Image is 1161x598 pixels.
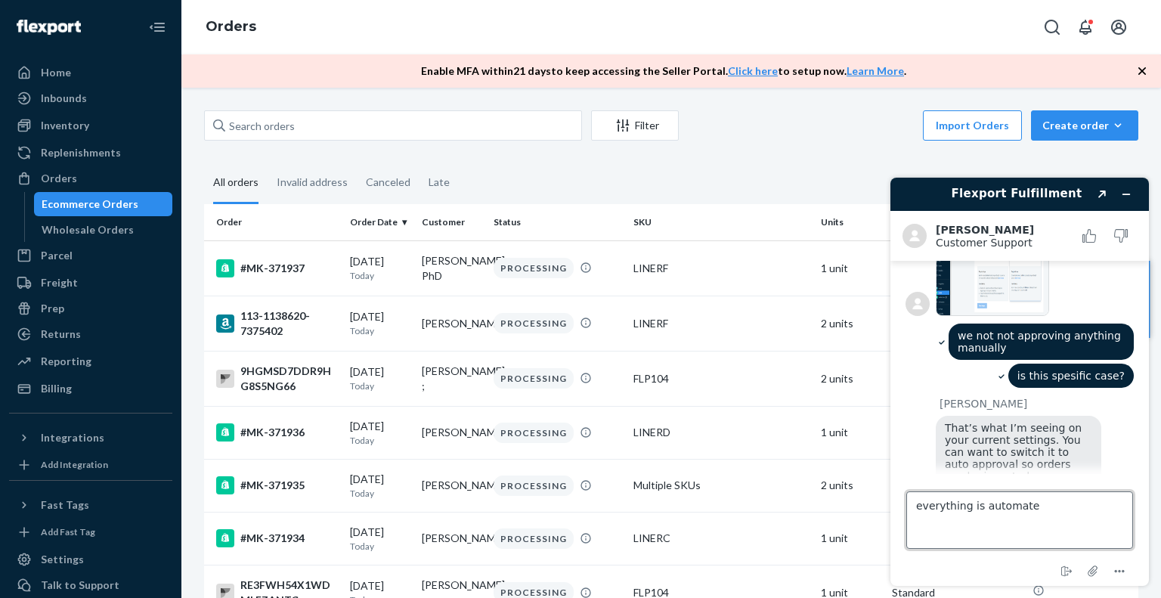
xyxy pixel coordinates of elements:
div: Add Fast Tag [41,525,95,538]
td: [PERSON_NAME] [416,406,488,459]
td: [PERSON_NAME] [416,296,488,351]
a: Add Integration [9,456,172,474]
div: Customer [422,215,481,228]
button: Fast Tags [9,493,172,517]
a: Home [9,60,172,85]
div: PROCESSING [494,258,574,278]
td: 2 units [815,296,887,351]
div: PROCESSING [494,423,574,443]
p: Today [350,324,410,337]
div: PROCESSING [494,313,574,333]
div: PROCESSING [494,368,574,389]
a: Orders [9,166,172,191]
div: LINERC [633,531,808,546]
div: Create order [1042,118,1127,133]
button: Talk to Support [9,573,172,597]
img: Flexport logo [17,20,81,35]
div: LINERD [633,425,808,440]
iframe: Find more information here [878,166,1161,598]
ol: breadcrumbs [193,5,268,49]
button: Open account menu [1104,12,1134,42]
div: #MK-371937 [216,259,338,277]
div: FLP104 [633,371,808,386]
p: Today [350,434,410,447]
div: Replenishments [41,145,121,160]
a: Add Fast Tag [9,523,172,541]
td: 1 unit [815,406,887,459]
p: Today [350,269,410,282]
td: Multiple SKUs [627,459,814,512]
div: [DATE] [350,254,410,282]
td: 1 unit [815,240,887,296]
button: Create order [1031,110,1138,141]
button: Import Orders [923,110,1022,141]
a: Prep [9,296,172,321]
div: PROCESSING [494,528,574,549]
div: LINERF [633,261,808,276]
a: Freight [9,271,172,295]
th: SKU [627,204,814,240]
p: Today [350,380,410,392]
th: Order Date [344,204,416,240]
p: Today [350,487,410,500]
div: [DATE] [350,419,410,447]
th: Status [488,204,627,240]
div: Wholesale Orders [42,222,134,237]
div: [DATE] [350,364,410,392]
a: Ecommerce Orders [34,192,173,216]
div: LINERF [633,316,808,331]
td: [PERSON_NAME], PhD [416,240,488,296]
div: 113-1138620-7375402 [216,308,338,339]
th: Order [204,204,344,240]
div: #MK-371936 [216,423,338,442]
button: Open Search Box [1037,12,1067,42]
div: #MK-371935 [216,476,338,494]
button: Close Navigation [142,12,172,42]
a: Returns [9,322,172,346]
div: Canceled [366,163,410,202]
td: 2 units [815,351,887,406]
td: [PERSON_NAME] [416,512,488,565]
div: Ecommerce Orders [42,197,138,212]
div: Returns [41,327,81,342]
button: Filter [591,110,679,141]
div: Prep [41,301,64,316]
button: Open notifications [1070,12,1101,42]
div: Home [41,65,71,80]
div: Billing [41,381,72,396]
a: Settings [9,547,172,572]
td: 2 units [815,459,887,512]
td: [PERSON_NAME] ; [416,351,488,406]
div: [DATE] [350,309,410,337]
div: Settings [41,552,84,567]
a: Billing [9,376,172,401]
a: Learn More [847,64,904,77]
div: #MK-371934 [216,529,338,547]
div: Reporting [41,354,91,369]
div: Late [429,163,450,202]
div: PROCESSING [494,476,574,496]
td: 1 unit [815,512,887,565]
p: Today [350,540,410,553]
div: All orders [213,163,259,204]
a: Parcel [9,243,172,268]
div: Talk to Support [41,578,119,593]
th: Units [815,204,887,240]
a: Replenishments [9,141,172,165]
p: Enable MFA within 21 days to keep accessing the Seller Portal. to setup now. . [421,64,906,79]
